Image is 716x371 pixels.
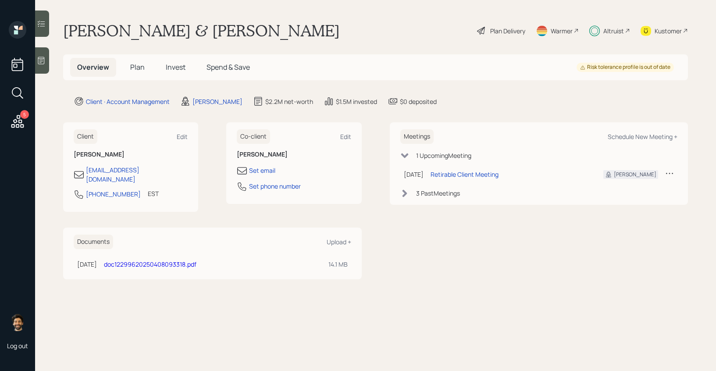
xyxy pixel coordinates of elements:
div: 1 Upcoming Meeting [416,151,471,160]
h6: Documents [74,235,113,249]
div: 3 Past Meeting s [416,189,460,198]
div: [DATE] [77,260,97,269]
div: EST [148,189,159,198]
h6: Meetings [400,129,434,144]
h6: [PERSON_NAME] [74,151,188,158]
div: Kustomer [655,26,682,36]
span: Spend & Save [207,62,250,72]
h6: Client [74,129,97,144]
div: Client · Account Management [86,97,170,106]
div: Set email [249,166,275,175]
div: Altruist [603,26,624,36]
span: Plan [130,62,145,72]
div: Schedule New Meeting + [608,132,677,141]
div: Retirable Client Meeting [431,170,499,179]
span: Invest [166,62,185,72]
div: $2.2M net-worth [265,97,313,106]
div: Warmer [551,26,573,36]
div: Edit [177,132,188,141]
span: Overview [77,62,109,72]
div: Set phone number [249,182,301,191]
div: 5 [20,110,29,119]
div: $0 deposited [400,97,437,106]
h1: [PERSON_NAME] & [PERSON_NAME] [63,21,340,40]
div: 14.1 MB [328,260,348,269]
div: [PERSON_NAME] [614,171,656,178]
div: $1.5M invested [336,97,377,106]
div: Edit [340,132,351,141]
div: Log out [7,342,28,350]
a: doc12299620250408093318.pdf [104,260,196,268]
div: Upload + [327,238,351,246]
div: [PERSON_NAME] [192,97,242,106]
div: [DATE] [404,170,424,179]
div: [PHONE_NUMBER] [86,189,141,199]
div: Risk tolerance profile is out of date [580,64,670,71]
h6: [PERSON_NAME] [237,151,351,158]
div: [EMAIL_ADDRESS][DOMAIN_NAME] [86,165,188,184]
img: eric-schwartz-headshot.png [9,314,26,331]
div: Plan Delivery [490,26,525,36]
h6: Co-client [237,129,270,144]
